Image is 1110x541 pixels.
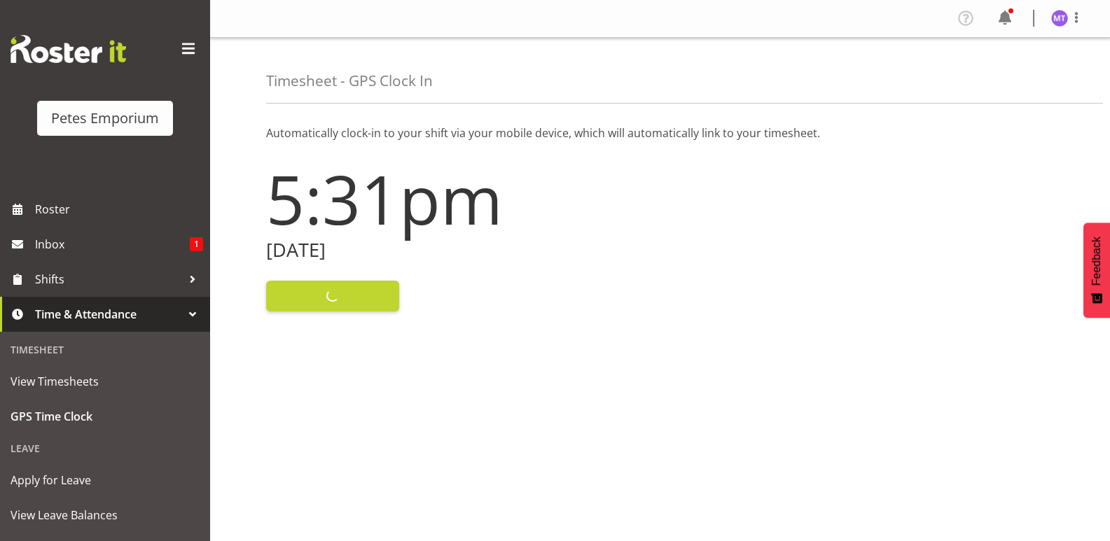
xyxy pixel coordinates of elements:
img: Rosterit website logo [11,35,126,63]
div: Timesheet [4,335,207,364]
span: Roster [35,199,203,220]
span: Feedback [1090,237,1103,286]
div: Petes Emporium [51,108,159,129]
span: 1 [190,237,203,251]
span: Time & Attendance [35,304,182,325]
a: View Timesheets [4,364,207,399]
h2: [DATE] [266,239,652,261]
button: Feedback - Show survey [1083,223,1110,318]
span: View Timesheets [11,371,200,392]
div: Leave [4,434,207,463]
span: GPS Time Clock [11,406,200,427]
p: Automatically clock-in to your shift via your mobile device, which will automatically link to you... [266,125,1054,141]
span: View Leave Balances [11,505,200,526]
a: View Leave Balances [4,498,207,533]
span: Shifts [35,269,182,290]
img: mya-taupawa-birkhead5814.jpg [1051,10,1068,27]
a: GPS Time Clock [4,399,207,434]
h1: 5:31pm [266,161,652,237]
a: Apply for Leave [4,463,207,498]
span: Inbox [35,234,190,255]
span: Apply for Leave [11,470,200,491]
h4: Timesheet - GPS Clock In [266,73,433,89]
